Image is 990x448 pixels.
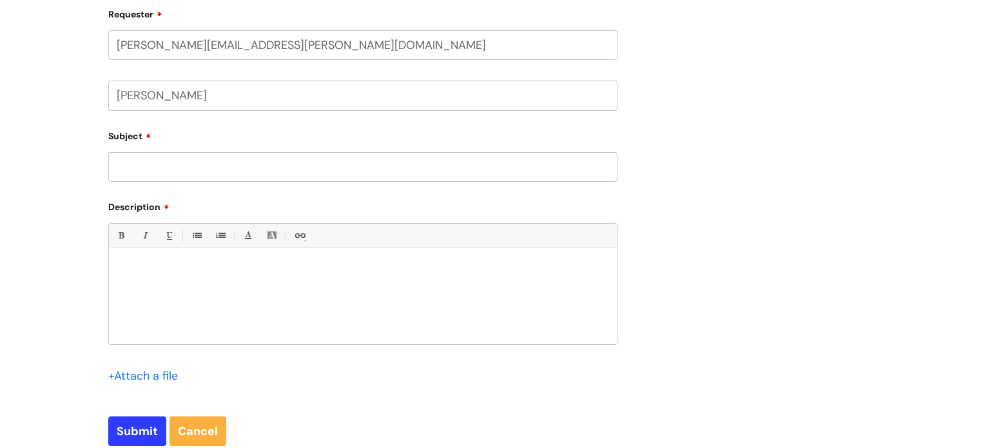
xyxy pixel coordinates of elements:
[108,416,166,446] input: Submit
[108,5,617,20] label: Requester
[108,126,617,142] label: Subject
[170,416,226,446] a: Cancel
[240,228,256,244] a: Font Color
[137,228,153,244] a: Italic (Ctrl-I)
[108,368,114,384] span: +
[212,228,228,244] a: 1. Ordered List (Ctrl-Shift-8)
[264,228,280,244] a: Back Color
[108,365,186,386] div: Attach a file
[108,197,617,213] label: Description
[113,228,129,244] a: Bold (Ctrl-B)
[160,228,177,244] a: Underline(Ctrl-U)
[188,228,204,244] a: • Unordered List (Ctrl-Shift-7)
[108,81,617,110] input: Your Name
[108,30,617,60] input: Email
[291,228,307,244] a: Link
